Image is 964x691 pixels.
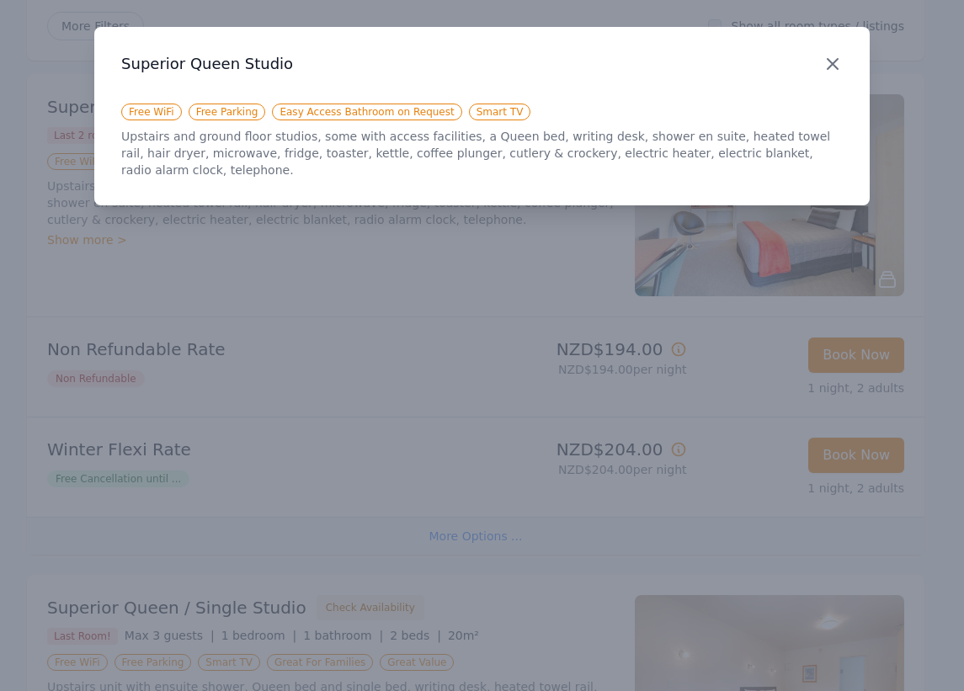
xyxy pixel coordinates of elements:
[469,104,531,120] span: Smart TV
[121,128,843,178] p: Upstairs and ground floor studios, some with access facilities, a Queen bed, writing desk, shower...
[189,104,266,120] span: Free Parking
[121,54,843,74] h3: Superior Queen Studio
[121,104,182,120] span: Free WiFi
[272,104,461,120] span: Easy Access Bathroom on Request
